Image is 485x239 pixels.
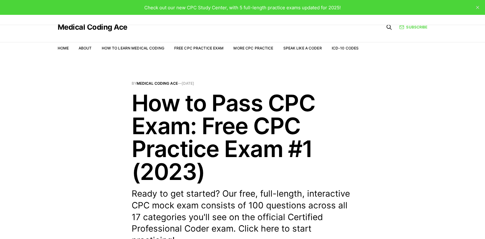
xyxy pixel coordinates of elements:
[79,46,92,50] a: About
[102,46,164,50] a: How to Learn Medical Coding
[182,81,194,86] time: [DATE]
[174,46,224,50] a: Free CPC Practice Exam
[233,46,273,50] a: More CPC Practice
[137,81,178,86] a: Medical Coding Ace
[332,46,359,50] a: ICD-10 Codes
[132,92,354,183] h1: How to Pass CPC Exam: Free CPC Practice Exam #1 (2023)
[58,23,127,31] a: Medical Coding Ace
[132,82,354,85] span: By —
[399,24,427,30] a: Subscribe
[58,46,69,50] a: Home
[384,209,485,239] iframe: portal-trigger
[473,2,483,12] button: close
[144,5,341,11] span: Check out our new CPC Study Center, with 5 full-length practice exams updated for 2025!
[283,46,322,50] a: Speak Like a Coder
